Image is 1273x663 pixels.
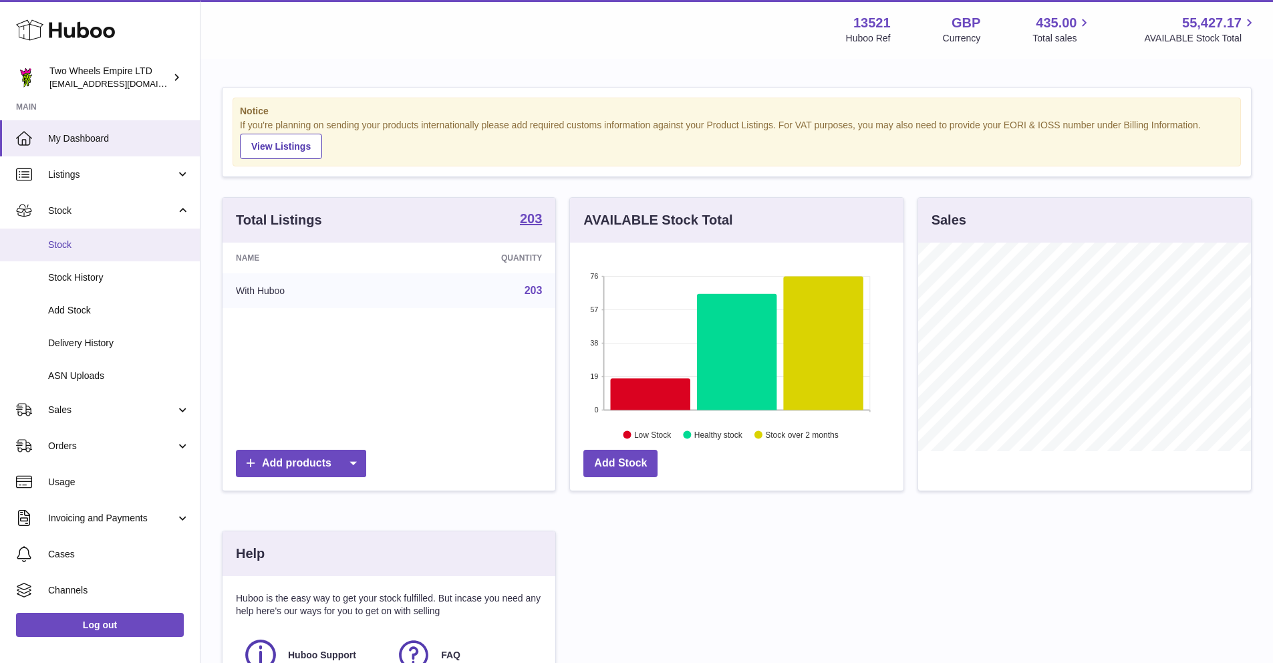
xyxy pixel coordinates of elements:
[441,649,460,662] span: FAQ
[846,32,891,45] div: Huboo Ref
[48,239,190,251] span: Stock
[591,305,599,313] text: 57
[591,339,599,347] text: 38
[48,584,190,597] span: Channels
[48,304,190,317] span: Add Stock
[48,370,190,382] span: ASN Uploads
[1032,32,1092,45] span: Total sales
[48,548,190,561] span: Cases
[1144,14,1257,45] a: 55,427.17 AVAILABLE Stock Total
[16,68,36,88] img: justas@twowheelsempire.com
[236,450,366,477] a: Add products
[48,476,190,489] span: Usage
[236,211,322,229] h3: Total Listings
[591,272,599,280] text: 76
[634,430,672,439] text: Low Stock
[48,168,176,181] span: Listings
[223,273,398,308] td: With Huboo
[595,406,599,414] text: 0
[1032,14,1092,45] a: 435.00 Total sales
[48,512,176,525] span: Invoicing and Payments
[48,337,190,350] span: Delivery History
[932,211,966,229] h3: Sales
[288,649,356,662] span: Huboo Support
[48,271,190,284] span: Stock History
[236,592,542,618] p: Huboo is the easy way to get your stock fulfilled. But incase you need any help here's our ways f...
[1182,14,1242,32] span: 55,427.17
[16,613,184,637] a: Log out
[236,545,265,563] h3: Help
[48,132,190,145] span: My Dashboard
[240,119,1234,159] div: If you're planning on sending your products internationally please add required customs informati...
[1144,32,1257,45] span: AVAILABLE Stock Total
[398,243,555,273] th: Quantity
[48,404,176,416] span: Sales
[223,243,398,273] th: Name
[49,78,196,89] span: [EMAIL_ADDRESS][DOMAIN_NAME]
[1036,14,1077,32] span: 435.00
[49,65,170,90] div: Two Wheels Empire LTD
[943,32,981,45] div: Currency
[853,14,891,32] strong: 13521
[48,440,176,452] span: Orders
[952,14,980,32] strong: GBP
[520,212,542,228] a: 203
[525,285,543,296] a: 203
[591,372,599,380] text: 19
[583,450,658,477] a: Add Stock
[520,212,542,225] strong: 203
[583,211,732,229] h3: AVAILABLE Stock Total
[766,430,839,439] text: Stock over 2 months
[240,134,322,159] a: View Listings
[240,105,1234,118] strong: Notice
[694,430,743,439] text: Healthy stock
[48,205,176,217] span: Stock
